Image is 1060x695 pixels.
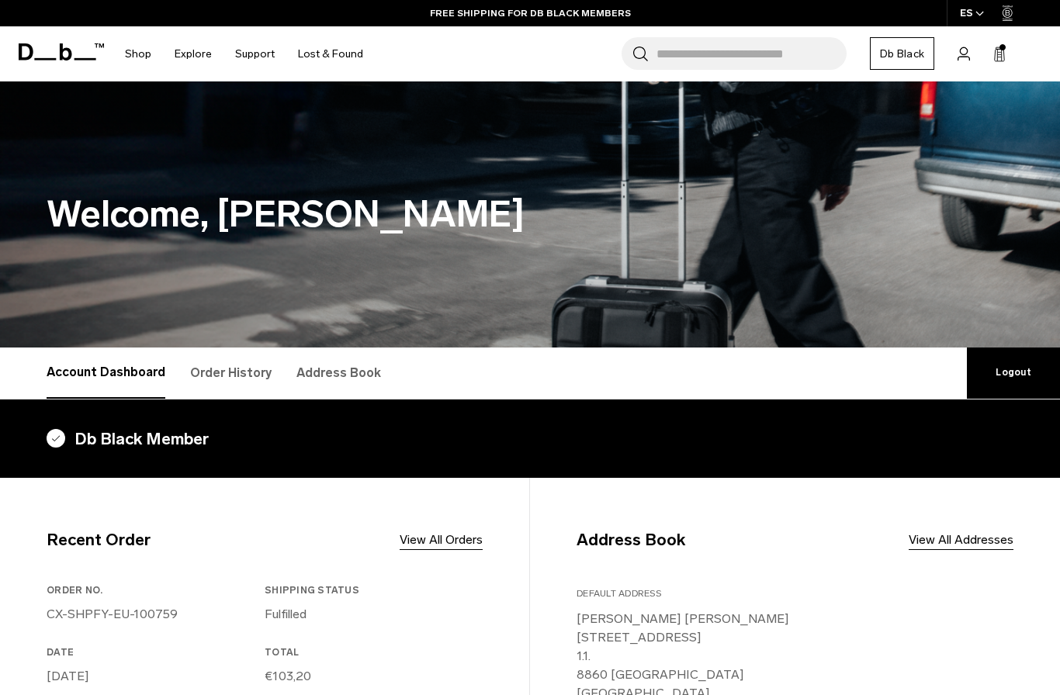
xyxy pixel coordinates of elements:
a: Order History [190,347,272,399]
a: View All Addresses [909,531,1013,549]
a: Address Book [296,347,381,399]
p: [DATE] [47,667,258,686]
p: Fulfilled [265,605,476,624]
h4: Address Book [577,527,685,552]
a: Explore [175,26,212,81]
nav: Main Navigation [113,26,375,81]
h4: Recent Order [47,527,151,552]
h3: Total [265,645,476,659]
a: View All Orders [400,531,483,549]
a: CX-SHPFY-EU-100759 [47,607,178,621]
a: Support [235,26,275,81]
h3: Date [47,645,258,659]
p: €103,20 [265,667,476,686]
a: Lost & Found [298,26,363,81]
h4: Db Black Member [47,427,1013,451]
span: Default Address [577,588,661,599]
a: FREE SHIPPING FOR DB BLACK MEMBERS [430,6,631,20]
h3: Order No. [47,583,258,597]
a: Db Black [870,37,934,70]
a: Logout [967,347,1060,399]
h3: Shipping Status [265,583,476,597]
h1: Welcome, [PERSON_NAME] [47,187,1013,242]
a: Shop [125,26,151,81]
a: Account Dashboard [47,347,165,399]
